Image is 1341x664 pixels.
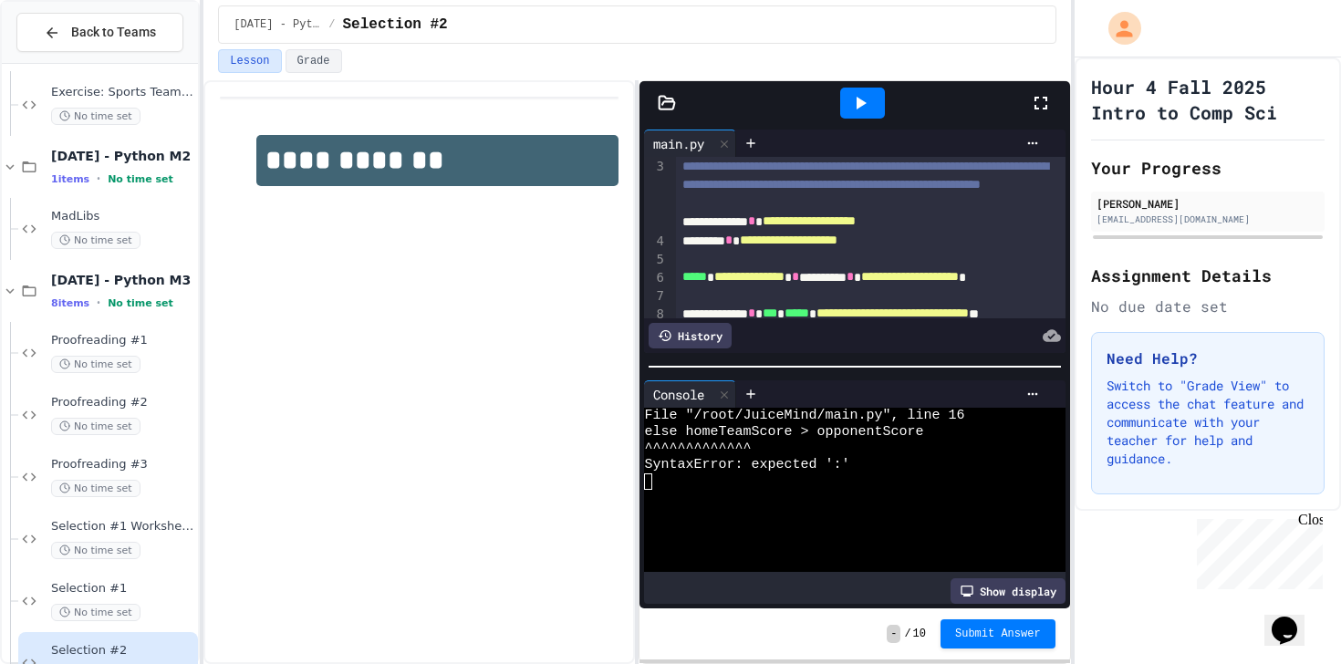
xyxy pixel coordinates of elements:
button: Submit Answer [941,619,1055,648]
span: Exercise: Sports Team OR Country [51,85,194,100]
span: • [97,171,100,186]
span: No time set [51,480,140,497]
span: MadLibs [51,209,194,224]
div: 7 [644,287,667,306]
div: 6 [644,269,667,287]
span: else homeTeamScore > opponentScore [644,424,923,441]
button: Grade [286,49,342,73]
div: No due date set [1091,296,1325,317]
span: No time set [51,108,140,125]
h2: Assignment Details [1091,263,1325,288]
div: [PERSON_NAME] [1097,195,1319,212]
div: Show display [951,578,1066,604]
h1: Hour 4 Fall 2025 Intro to Comp Sci [1091,74,1325,125]
iframe: chat widget [1190,512,1323,589]
span: No time set [51,356,140,373]
div: My Account [1089,7,1146,49]
div: 5 [644,251,667,269]
span: • [97,296,100,310]
div: 8 [644,306,667,343]
div: Console [644,385,713,404]
h2: Your Progress [1091,155,1325,181]
span: / [904,627,910,641]
span: No time set [51,542,140,559]
p: Switch to "Grade View" to access the chat feature and communicate with your teacher for help and ... [1107,377,1309,468]
h3: Need Help? [1107,348,1309,369]
span: File "/root/JuiceMind/main.py", line 16 [644,408,964,424]
span: Proofreading #1 [51,333,194,348]
span: Submit Answer [955,627,1041,641]
div: 4 [644,233,667,251]
span: No time set [108,297,173,309]
button: Lesson [218,49,281,73]
div: main.py [644,134,713,153]
span: - [887,625,900,643]
span: [DATE] - Python M2 [51,148,194,164]
span: Selection #1 [51,581,194,597]
button: Back to Teams [16,13,183,52]
div: Chat with us now!Close [7,7,126,116]
span: Back to Teams [71,23,156,42]
div: main.py [644,130,736,157]
iframe: chat widget [1264,591,1323,646]
span: No time set [108,173,173,185]
span: Selection #2 [343,14,448,36]
span: 1 items [51,173,89,185]
span: / [328,17,335,32]
div: Console [644,380,736,408]
span: ^^^^^^^^^^^^^ [644,441,751,457]
span: 10 [913,627,926,641]
span: [DATE] - Python M3 [51,272,194,288]
span: Selection #2 [51,643,194,659]
span: Sept 24 - Python M3 [234,17,321,32]
span: Proofreading #2 [51,395,194,410]
span: No time set [51,418,140,435]
span: No time set [51,232,140,249]
span: 8 items [51,297,89,309]
span: No time set [51,604,140,621]
div: History [649,323,732,348]
span: Selection #1 Worksheet Verify [51,519,194,534]
div: [EMAIL_ADDRESS][DOMAIN_NAME] [1097,213,1319,226]
span: SyntaxError: expected ':' [644,457,849,473]
span: Proofreading #3 [51,457,194,472]
div: 3 [644,158,667,233]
